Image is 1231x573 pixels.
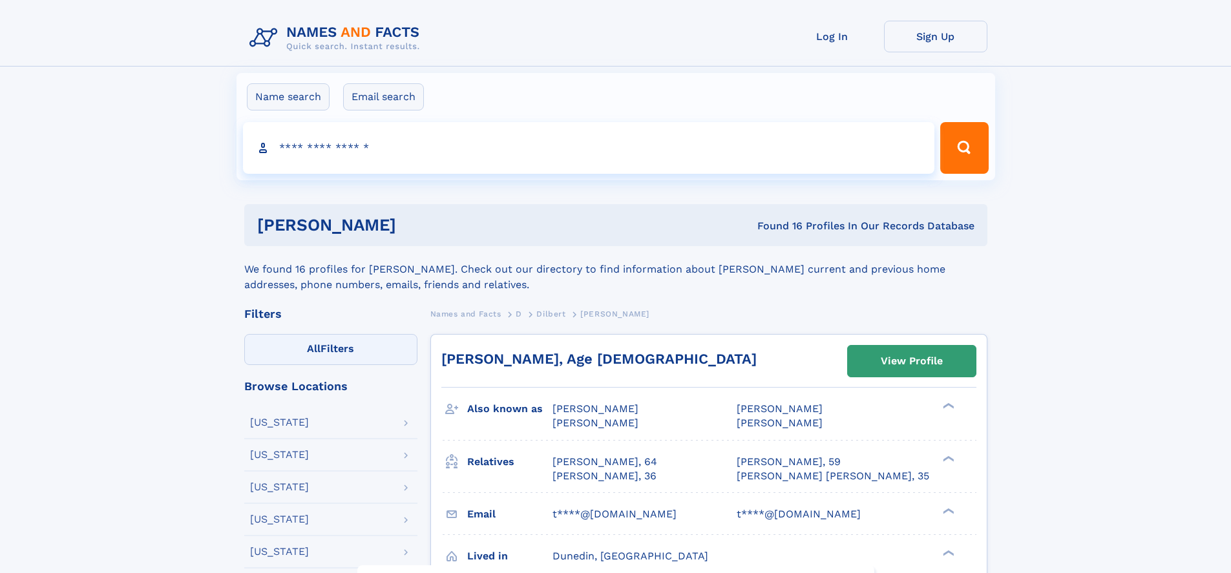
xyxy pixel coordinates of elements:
[430,306,501,322] a: Names and Facts
[552,469,657,483] a: [PERSON_NAME], 36
[552,417,638,429] span: [PERSON_NAME]
[536,309,565,318] span: Dilbert
[257,217,577,233] h1: [PERSON_NAME]
[940,402,955,410] div: ❯
[576,219,974,233] div: Found 16 Profiles In Our Records Database
[244,380,417,392] div: Browse Locations
[307,342,321,355] span: All
[737,402,823,415] span: [PERSON_NAME]
[536,306,565,322] a: Dilbert
[552,550,708,562] span: Dunedin, [GEOGRAPHIC_DATA]
[552,402,638,415] span: [PERSON_NAME]
[250,514,309,525] div: [US_STATE]
[580,309,649,318] span: [PERSON_NAME]
[940,506,955,515] div: ❯
[250,417,309,428] div: [US_STATE]
[243,122,935,174] input: search input
[516,306,522,322] a: D
[250,547,309,557] div: [US_STATE]
[737,417,823,429] span: [PERSON_NAME]
[940,454,955,463] div: ❯
[848,346,976,377] a: View Profile
[881,346,943,376] div: View Profile
[247,83,330,110] label: Name search
[940,122,988,174] button: Search Button
[467,398,552,420] h3: Also known as
[343,83,424,110] label: Email search
[467,503,552,525] h3: Email
[244,246,987,293] div: We found 16 profiles for [PERSON_NAME]. Check out our directory to find information about [PERSON...
[244,334,417,365] label: Filters
[467,451,552,473] h3: Relatives
[244,308,417,320] div: Filters
[441,351,757,367] a: [PERSON_NAME], Age [DEMOGRAPHIC_DATA]
[552,455,657,469] a: [PERSON_NAME], 64
[737,455,841,469] a: [PERSON_NAME], 59
[244,21,430,56] img: Logo Names and Facts
[467,545,552,567] h3: Lived in
[884,21,987,52] a: Sign Up
[250,482,309,492] div: [US_STATE]
[737,469,929,483] a: [PERSON_NAME] [PERSON_NAME], 35
[516,309,522,318] span: D
[250,450,309,460] div: [US_STATE]
[781,21,884,52] a: Log In
[940,548,955,557] div: ❯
